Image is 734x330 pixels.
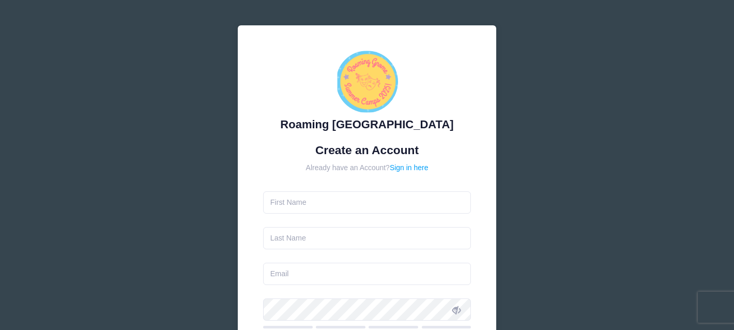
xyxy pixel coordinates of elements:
input: Email [263,263,471,285]
keeper-lock: Open Keeper Popup [452,197,464,209]
input: Last Name [263,227,471,249]
div: Already have an Account? [263,162,471,173]
h1: Create an Account [263,143,471,157]
div: Roaming [GEOGRAPHIC_DATA] [263,116,471,133]
img: Roaming Gnome Theatre [336,51,398,113]
a: Sign in here [390,163,429,172]
input: First Name [263,191,471,214]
